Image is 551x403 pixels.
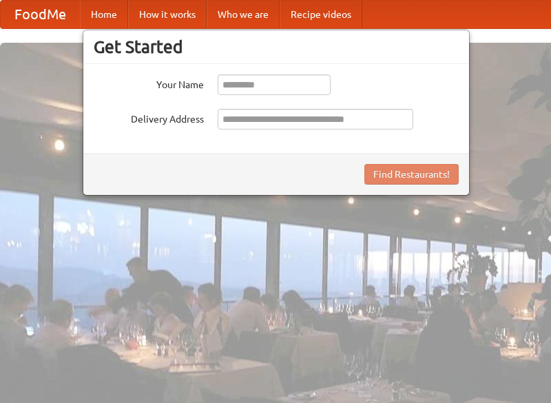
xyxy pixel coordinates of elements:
a: FoodMe [1,1,80,28]
label: Your Name [94,74,204,92]
a: How it works [128,1,207,28]
a: Who we are [207,1,280,28]
a: Recipe videos [280,1,362,28]
button: Find Restaurants! [364,164,459,185]
h3: Get Started [94,37,459,57]
a: Home [80,1,128,28]
label: Delivery Address [94,109,204,126]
